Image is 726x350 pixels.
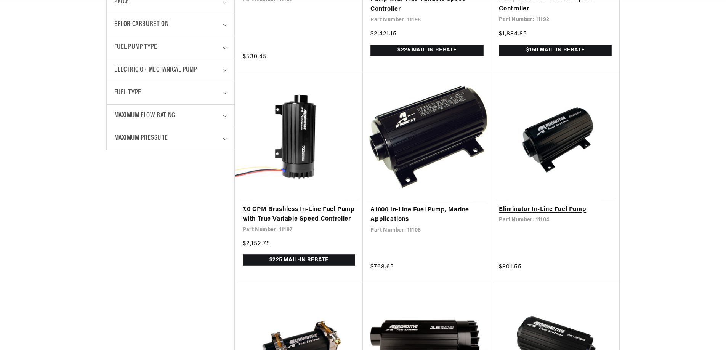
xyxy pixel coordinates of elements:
a: 7.0 GPM Brushless In-Line Fuel Pump with True Variable Speed Controller [243,205,356,224]
span: EFI or Carburetion [114,19,169,30]
summary: Maximum Pressure (0 selected) [114,127,227,150]
summary: EFI or Carburetion (0 selected) [114,13,227,36]
span: Maximum Pressure [114,133,168,144]
span: Fuel Type [114,88,141,99]
a: A1000 In-Line Fuel Pump, Marine Applications [370,205,484,225]
summary: Maximum Flow Rating (0 selected) [114,105,227,127]
a: Eliminator In-Line Fuel Pump [499,205,612,215]
summary: Fuel Type (0 selected) [114,82,227,104]
span: Maximum Flow Rating [114,110,175,121]
span: Electric or Mechanical Pump [114,65,197,76]
summary: Electric or Mechanical Pump (0 selected) [114,59,227,82]
summary: Fuel Pump Type (0 selected) [114,36,227,59]
span: Fuel Pump Type [114,42,157,53]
